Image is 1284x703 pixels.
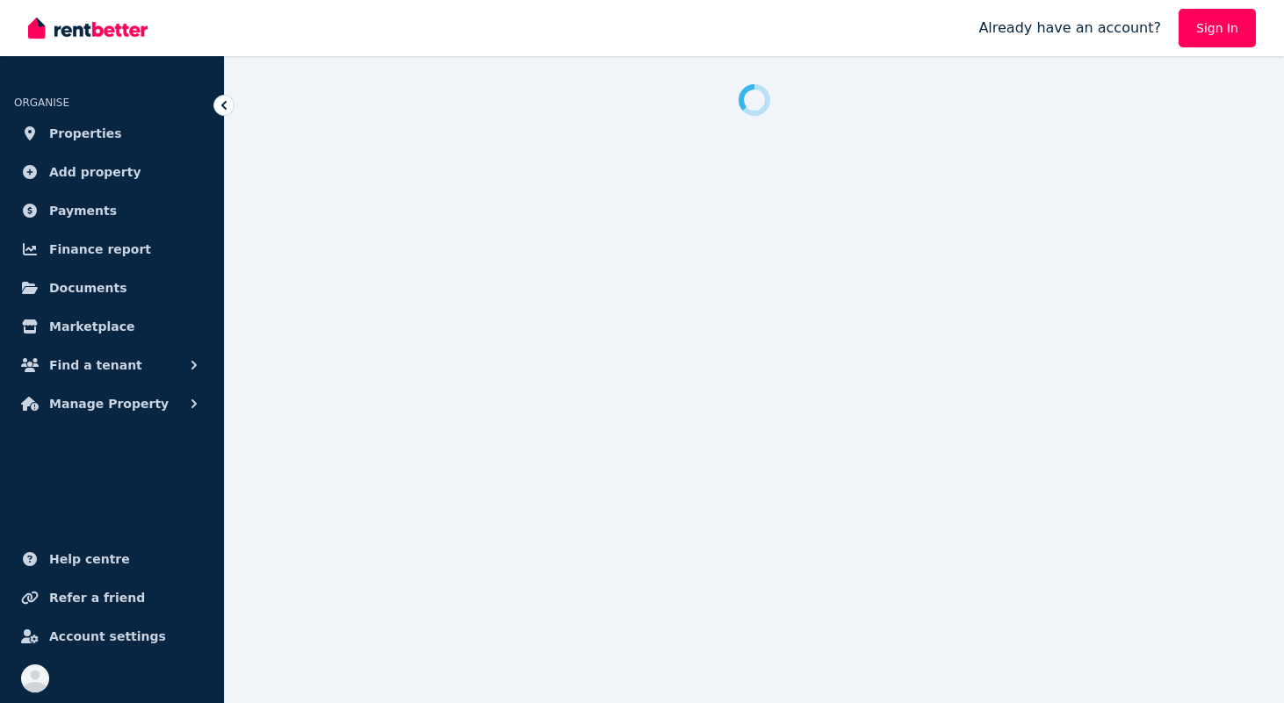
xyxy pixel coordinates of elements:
[14,270,210,305] a: Documents
[49,200,117,221] span: Payments
[49,549,130,570] span: Help centre
[14,309,210,344] a: Marketplace
[978,18,1161,39] span: Already have an account?
[14,542,210,577] a: Help centre
[14,386,210,421] button: Manage Property
[14,619,210,654] a: Account settings
[14,232,210,267] a: Finance report
[49,587,145,608] span: Refer a friend
[14,193,210,228] a: Payments
[28,15,148,41] img: RentBetter
[49,277,127,298] span: Documents
[14,154,210,190] a: Add property
[49,626,166,647] span: Account settings
[14,348,210,383] button: Find a tenant
[49,355,142,376] span: Find a tenant
[14,97,69,109] span: ORGANISE
[14,116,210,151] a: Properties
[49,316,134,337] span: Marketplace
[14,580,210,615] a: Refer a friend
[1179,9,1256,47] a: Sign In
[49,123,122,144] span: Properties
[49,161,141,183] span: Add property
[49,239,151,260] span: Finance report
[49,393,169,414] span: Manage Property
